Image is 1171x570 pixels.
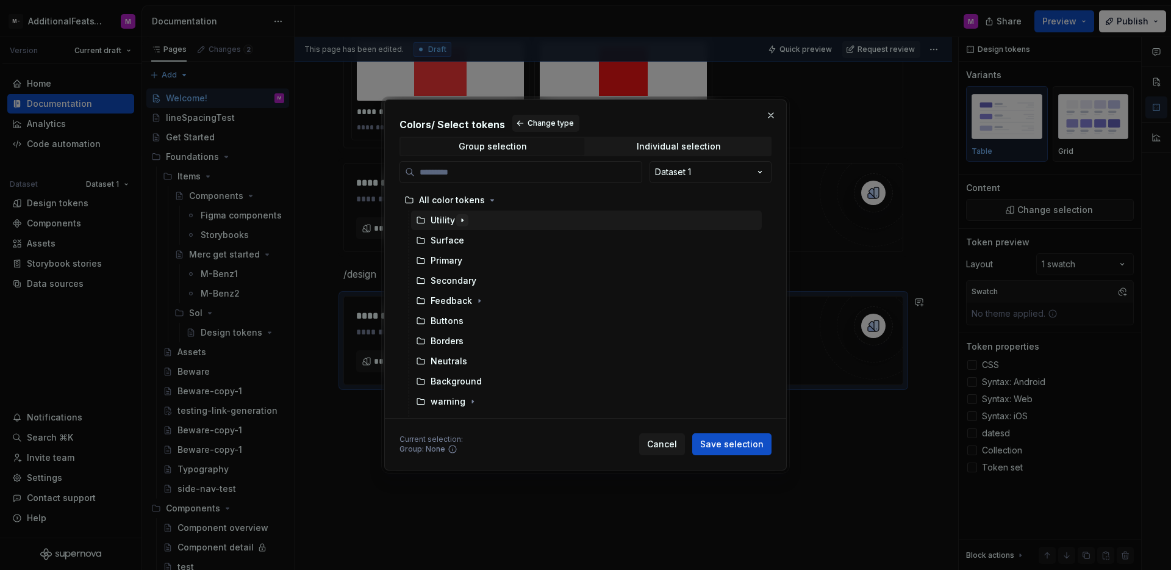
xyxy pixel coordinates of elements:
div: Current selection : [399,435,463,444]
span: Save selection [700,438,764,450]
span: Cancel [647,438,677,450]
div: Utility [431,214,455,226]
div: All color tokens [419,194,485,206]
div: Group: None [399,444,445,454]
div: warning [431,395,465,408]
div: Surface [431,234,464,247]
div: Borders [431,335,464,347]
div: Neutrals [431,355,467,367]
span: Change type [528,118,574,128]
div: Group selection [459,142,527,151]
h2: Colors / Select tokens [399,115,772,132]
button: Cancel [639,433,685,455]
div: Secondary [431,275,476,287]
button: Save selection [692,433,772,455]
div: Primary [431,254,462,267]
button: Change type [512,115,579,132]
div: Buttons [431,315,464,327]
div: Background [431,375,482,388]
div: tan [431,416,445,428]
div: Feedback [431,295,472,307]
div: Individual selection [637,142,721,151]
